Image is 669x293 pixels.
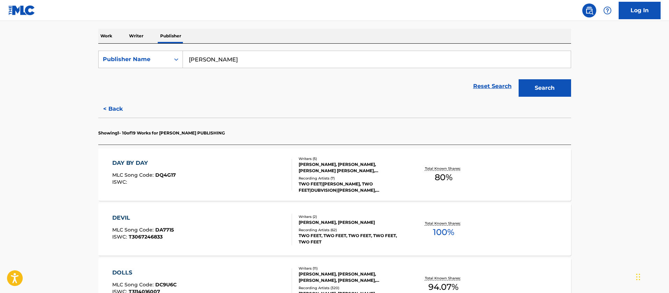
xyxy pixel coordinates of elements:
span: MLC Song Code : [112,227,155,233]
span: MLC Song Code : [112,281,155,288]
form: Search Form [98,51,571,100]
span: 100 % [433,226,454,239]
div: [PERSON_NAME], [PERSON_NAME], [PERSON_NAME] [PERSON_NAME], [PERSON_NAME], [PERSON_NAME] [299,161,404,174]
span: 80 % [435,171,453,184]
span: ISWC : [112,179,129,185]
div: Help [600,3,614,17]
button: Search [519,79,571,97]
div: TWO FEET, TWO FEET, TWO FEET, TWO FEET, TWO FEET [299,233,404,245]
div: TWO FEET|[PERSON_NAME], TWO FEET|DUBVISION|[PERSON_NAME], [PERSON_NAME], TWO FEET, TWO FEET, [PER... [299,181,404,193]
div: [PERSON_NAME], [PERSON_NAME], [PERSON_NAME], [PERSON_NAME], [PERSON_NAME], [PERSON_NAME], [PERSON... [299,271,404,284]
div: Writers ( 5 ) [299,156,404,161]
span: ISWC : [112,234,129,240]
div: Recording Artists ( 7 ) [299,176,404,181]
p: Total Known Shares: [425,221,462,226]
p: Publisher [158,29,183,43]
div: Recording Artists ( 320 ) [299,285,404,291]
a: DAY BY DAYMLC Song Code:DQ4G17ISWC:Writers (5)[PERSON_NAME], [PERSON_NAME], [PERSON_NAME] [PERSON... [98,148,571,201]
p: Work [98,29,114,43]
span: T3067246833 [129,234,163,240]
span: DC9U6C [155,281,177,288]
img: MLC Logo [8,5,35,15]
div: DEVIL [112,214,174,222]
img: search [585,6,593,15]
span: DQ4G17 [155,172,176,178]
p: Showing 1 - 10 of 19 Works for [PERSON_NAME] PUBLISHING [98,130,225,136]
a: Public Search [582,3,596,17]
iframe: Chat Widget [634,259,669,293]
div: DAY BY DAY [112,159,176,167]
div: Recording Artists ( 62 ) [299,227,404,233]
div: DOLLS [112,269,177,277]
div: Writers ( 2 ) [299,214,404,219]
p: Writer [127,29,145,43]
p: Total Known Shares: [425,166,462,171]
a: Reset Search [470,79,515,94]
p: Total Known Shares: [425,276,462,281]
a: Log In [619,2,661,19]
img: help [603,6,612,15]
span: DA7715 [155,227,174,233]
button: < Back [98,100,140,118]
div: Drag [636,266,640,287]
div: Publisher Name [103,55,166,64]
a: DEVILMLC Song Code:DA7715ISWC:T3067246833Writers (2)[PERSON_NAME], [PERSON_NAME]Recording Artists... [98,203,571,256]
span: MLC Song Code : [112,172,155,178]
div: [PERSON_NAME], [PERSON_NAME] [299,219,404,226]
div: Writers ( 11 ) [299,266,404,271]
